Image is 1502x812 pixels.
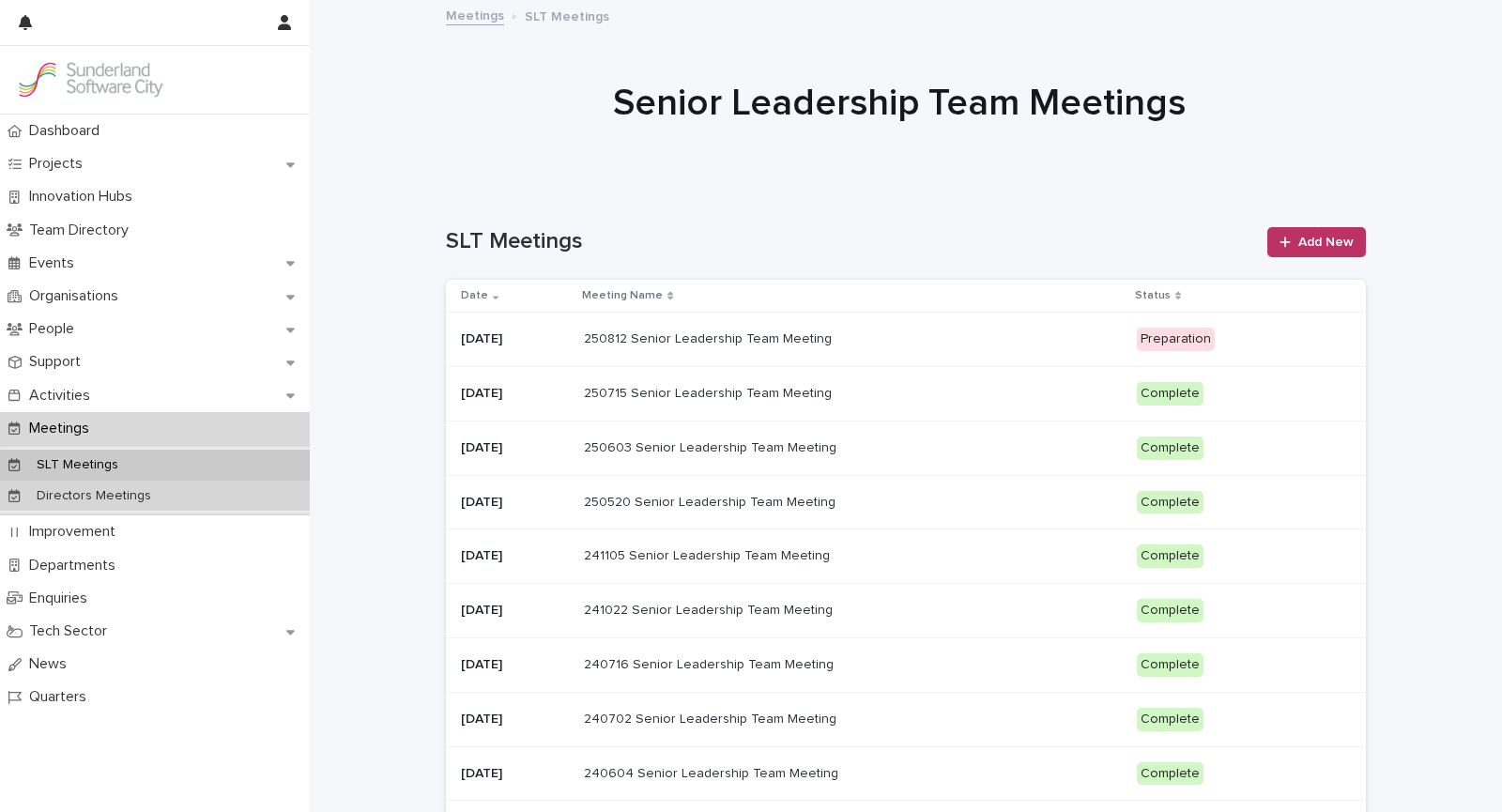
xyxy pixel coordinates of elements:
div: Complete [1137,653,1203,677]
tr: [DATE]250812 Senior Leadership Team Meeting250812 Senior Leadership Team Meeting Preparation [446,313,1366,367]
p: 250715 Senior Leadership Team Meeting [584,382,835,402]
tr: [DATE]240716 Senior Leadership Team Meeting240716 Senior Leadership Team Meeting Complete [446,637,1366,692]
div: Complete [1137,491,1203,514]
p: Organisations [22,287,133,305]
p: [DATE] [461,548,569,564]
a: Meetings [446,4,504,25]
p: Departments [22,557,130,575]
p: Quarters [22,688,101,706]
a: Add New [1267,227,1366,257]
p: SLT Meetings [22,457,133,473]
div: Complete [1137,382,1203,406]
p: Meetings [22,420,104,437]
tr: [DATE]250715 Senior Leadership Team Meeting250715 Senior Leadership Team Meeting Complete [446,366,1366,421]
p: Team Directory [22,222,144,239]
tr: [DATE]241105 Senior Leadership Team Meeting241105 Senior Leadership Team Meeting Complete [446,529,1366,584]
p: Date [461,285,488,306]
p: Activities [22,387,105,405]
div: Complete [1137,544,1203,568]
p: Improvement [22,523,130,541]
p: [DATE] [461,386,569,402]
div: Preparation [1137,328,1215,351]
p: 240604 Senior Leadership Team Meeting [584,762,842,782]
tr: [DATE]250520 Senior Leadership Team Meeting250520 Senior Leadership Team Meeting Complete [446,475,1366,529]
p: 241022 Senior Leadership Team Meeting [584,599,836,619]
p: 250603 Senior Leadership Team Meeting [584,437,840,456]
h1: Senior Leadership Team Meetings [439,81,1359,126]
div: Complete [1137,437,1203,460]
div: Complete [1137,599,1203,622]
p: 240702 Senior Leadership Team Meeting [584,708,840,728]
p: Enquiries [22,590,102,607]
p: Status [1135,285,1171,306]
p: 241105 Senior Leadership Team Meeting [584,544,834,564]
p: Tech Sector [22,622,122,640]
h1: SLT Meetings [446,228,1256,255]
p: [DATE] [461,657,569,673]
div: Complete [1137,762,1203,786]
p: [DATE] [461,766,569,782]
p: Innovation Hubs [22,188,147,206]
p: [DATE] [461,603,569,619]
tr: [DATE]241022 Senior Leadership Team Meeting241022 Senior Leadership Team Meeting Complete [446,584,1366,638]
p: Support [22,353,96,371]
p: Events [22,254,89,272]
p: [DATE] [461,440,569,456]
p: Directors Meetings [22,488,166,504]
p: Dashboard [22,122,115,140]
img: Kay6KQejSz2FjblR6DWv [15,61,165,99]
p: 250520 Senior Leadership Team Meeting [584,491,839,511]
p: Projects [22,155,98,173]
p: 250812 Senior Leadership Team Meeting [584,328,835,347]
div: Complete [1137,708,1203,731]
tr: [DATE]250603 Senior Leadership Team Meeting250603 Senior Leadership Team Meeting Complete [446,421,1366,475]
p: [DATE] [461,331,569,347]
p: People [22,320,89,338]
p: [DATE] [461,495,569,511]
p: [DATE] [461,712,569,728]
tr: [DATE]240702 Senior Leadership Team Meeting240702 Senior Leadership Team Meeting Complete [446,692,1366,746]
p: News [22,655,82,673]
tr: [DATE]240604 Senior Leadership Team Meeting240604 Senior Leadership Team Meeting Complete [446,746,1366,801]
p: Meeting Name [582,285,663,306]
p: SLT Meetings [525,5,609,25]
p: 240716 Senior Leadership Team Meeting [584,653,837,673]
span: Add New [1298,236,1354,249]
